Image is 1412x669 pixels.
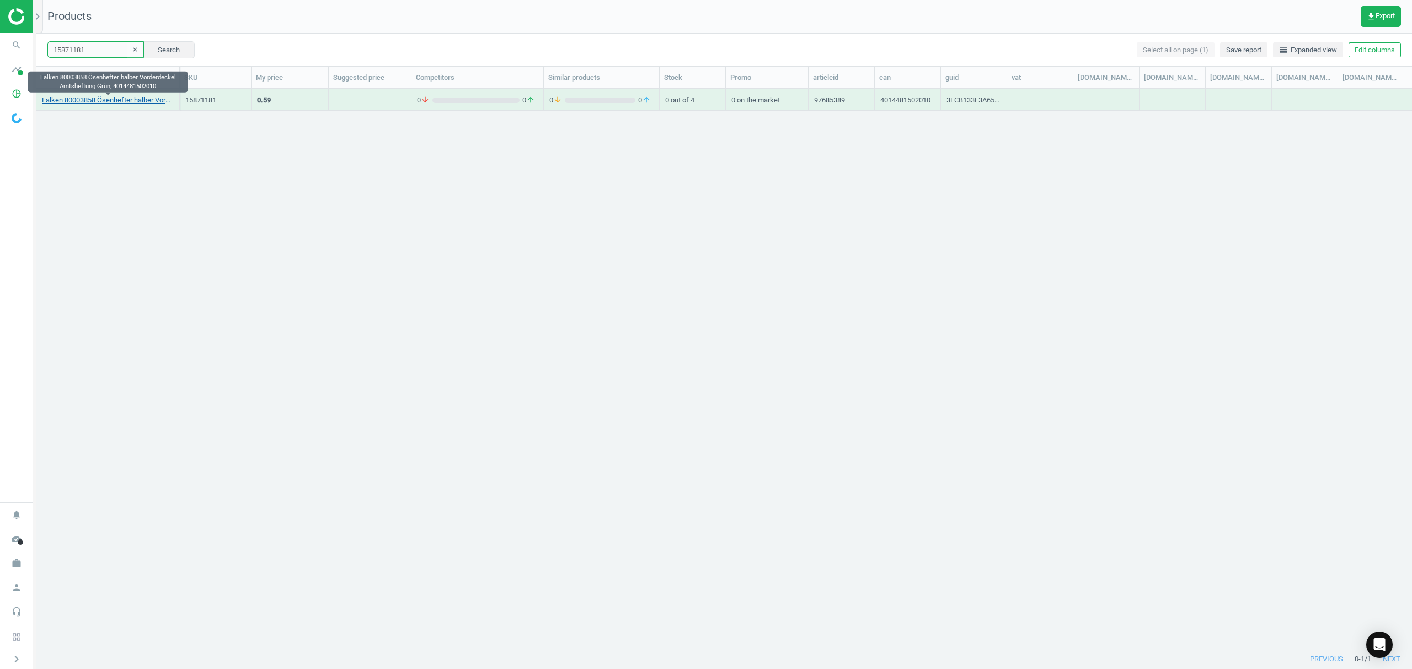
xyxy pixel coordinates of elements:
[47,9,92,23] span: Products
[47,41,144,58] input: SKU/Title search
[1012,73,1068,83] div: vat
[731,90,803,109] div: 0 on the market
[8,8,87,25] img: ajHJNr6hYgQAAAAASUVORK5CYII=
[1226,45,1261,55] span: Save report
[1078,73,1135,83] div: [DOMAIN_NAME](brand)
[548,73,655,83] div: Similar products
[184,73,247,83] div: SKU
[12,113,22,123] img: wGWNvw8QSZomAAAAABJRU5ErkJggg==
[945,73,1002,83] div: guid
[421,95,430,105] i: arrow_downward
[880,95,930,109] div: 4014481502010
[185,95,245,105] div: 15871181
[730,73,804,83] div: Promo
[1013,90,1067,109] div: —
[520,95,538,105] span: 0
[1276,73,1333,83] div: [DOMAIN_NAME](ean)
[1137,42,1215,58] button: Select all on page (1)
[10,652,23,666] i: chevron_right
[6,83,27,104] i: pie_chart_outlined
[1349,42,1401,58] button: Edit columns
[36,89,1412,636] div: grid
[1277,90,1332,109] div: —
[1279,46,1288,55] i: horizontal_split
[526,95,535,105] i: arrow_upward
[635,95,654,105] span: 0
[665,90,720,109] div: 0 out of 4
[1365,654,1371,664] span: / 1
[416,73,539,83] div: Competitors
[553,95,562,105] i: arrow_downward
[6,59,27,80] i: timeline
[1211,90,1266,109] div: —
[1298,649,1355,669] button: previous
[549,95,565,105] span: 0
[1143,45,1208,55] span: Select all on page (1)
[143,41,195,58] button: Search
[1344,90,1398,109] div: —
[664,73,721,83] div: Stock
[814,95,845,109] div: 97685389
[1145,90,1200,109] div: —
[31,10,44,23] i: chevron_right
[417,95,432,105] span: 0
[879,73,936,83] div: ean
[3,652,30,666] button: chevron_right
[1279,45,1337,55] span: Expanded view
[6,528,27,549] i: cloud_done
[1079,90,1133,109] div: —
[257,95,271,105] div: 0.59
[333,73,407,83] div: Suggested price
[1210,73,1267,83] div: [DOMAIN_NAME](description)
[1355,654,1365,664] span: 0 - 1
[6,553,27,574] i: work
[127,42,143,58] button: clear
[131,46,139,53] i: clear
[1343,73,1399,83] div: [DOMAIN_NAME](image_url)
[1367,12,1376,21] i: get_app
[256,73,324,83] div: My price
[334,95,340,109] div: —
[6,601,27,622] i: headset_mic
[1220,42,1267,58] button: Save report
[1371,649,1412,669] button: next
[28,72,188,93] div: Falken 80003858 Ösenhefter halber Vorderdeckel Amtsheftung Grün, 4014481502010
[1361,6,1401,27] button: get_appExport
[813,73,870,83] div: articleid
[1273,42,1343,58] button: horizontal_splitExpanded view
[946,95,1001,109] div: 3ECB133E3A651641E06365033D0AD1A4
[6,577,27,598] i: person
[1366,632,1393,658] div: Open Intercom Messenger
[6,504,27,525] i: notifications
[1367,12,1395,21] span: Export
[642,95,651,105] i: arrow_upward
[42,95,174,105] a: Falken 80003858 Ösenhefter halber Vorderdeckel Amtsheftung Grün, 4014481502010
[1144,73,1201,83] div: [DOMAIN_NAME](delivery)
[6,35,27,56] i: search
